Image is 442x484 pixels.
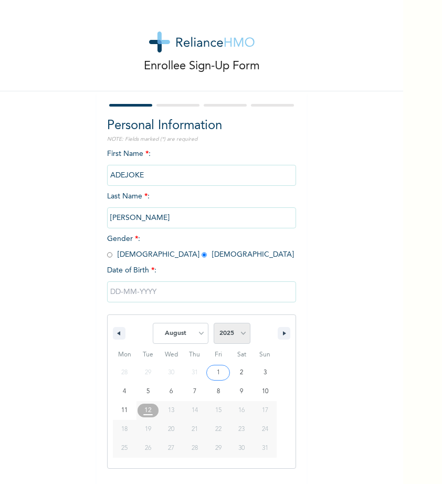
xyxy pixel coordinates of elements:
span: Tue [136,346,160,363]
span: Sun [253,346,277,363]
button: 20 [160,420,183,439]
button: 9 [230,382,254,401]
span: Sat [230,346,254,363]
span: 6 [170,382,173,401]
button: 23 [230,420,254,439]
button: 18 [113,420,136,439]
span: 9 [240,382,243,401]
span: 29 [215,439,222,458]
button: 15 [206,401,230,420]
span: 1 [217,363,220,382]
span: 16 [238,401,245,420]
span: 15 [215,401,222,420]
input: Enter your last name [107,207,296,228]
button: 27 [160,439,183,458]
input: Enter your first name [107,165,296,186]
input: DD-MM-YYYY [107,281,296,302]
button: 17 [253,401,277,420]
span: Wed [160,346,183,363]
span: 27 [168,439,174,458]
span: 20 [168,420,174,439]
span: 12 [144,401,152,420]
span: 31 [262,439,268,458]
button: 21 [183,420,207,439]
span: 5 [146,382,150,401]
button: 10 [253,382,277,401]
span: 11 [121,401,128,420]
button: 5 [136,382,160,401]
span: Thu [183,346,207,363]
span: 23 [238,420,245,439]
span: 4 [123,382,126,401]
span: 10 [262,382,268,401]
button: 3 [253,363,277,382]
p: Enrollee Sign-Up Form [144,58,260,75]
span: Last Name : [107,193,296,222]
span: 13 [168,401,174,420]
span: Gender : [DEMOGRAPHIC_DATA] [DEMOGRAPHIC_DATA] [107,235,294,258]
span: Fri [206,346,230,363]
button: 4 [113,382,136,401]
span: Mon [113,346,136,363]
span: 14 [192,401,198,420]
span: 28 [192,439,198,458]
button: 24 [253,420,277,439]
span: 2 [240,363,243,382]
span: 24 [262,420,268,439]
button: 25 [113,439,136,458]
button: 2 [230,363,254,382]
button: 12 [136,401,160,420]
span: 25 [121,439,128,458]
h2: Personal Information [107,117,296,135]
button: 8 [206,382,230,401]
span: 26 [145,439,151,458]
button: 22 [206,420,230,439]
span: 18 [121,420,128,439]
button: 6 [160,382,183,401]
button: 11 [113,401,136,420]
button: 13 [160,401,183,420]
span: 8 [217,382,220,401]
button: 28 [183,439,207,458]
span: First Name : [107,150,296,179]
img: logo [149,31,255,52]
button: 7 [183,382,207,401]
button: 16 [230,401,254,420]
button: 30 [230,439,254,458]
button: 29 [206,439,230,458]
span: 22 [215,420,222,439]
p: NOTE: Fields marked (*) are required [107,135,296,143]
span: 7 [193,382,196,401]
button: 26 [136,439,160,458]
span: 17 [262,401,268,420]
span: 19 [145,420,151,439]
button: 31 [253,439,277,458]
button: 1 [206,363,230,382]
span: 30 [238,439,245,458]
span: Date of Birth : [107,265,156,276]
span: 21 [192,420,198,439]
span: 3 [264,363,267,382]
button: 19 [136,420,160,439]
button: 14 [183,401,207,420]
